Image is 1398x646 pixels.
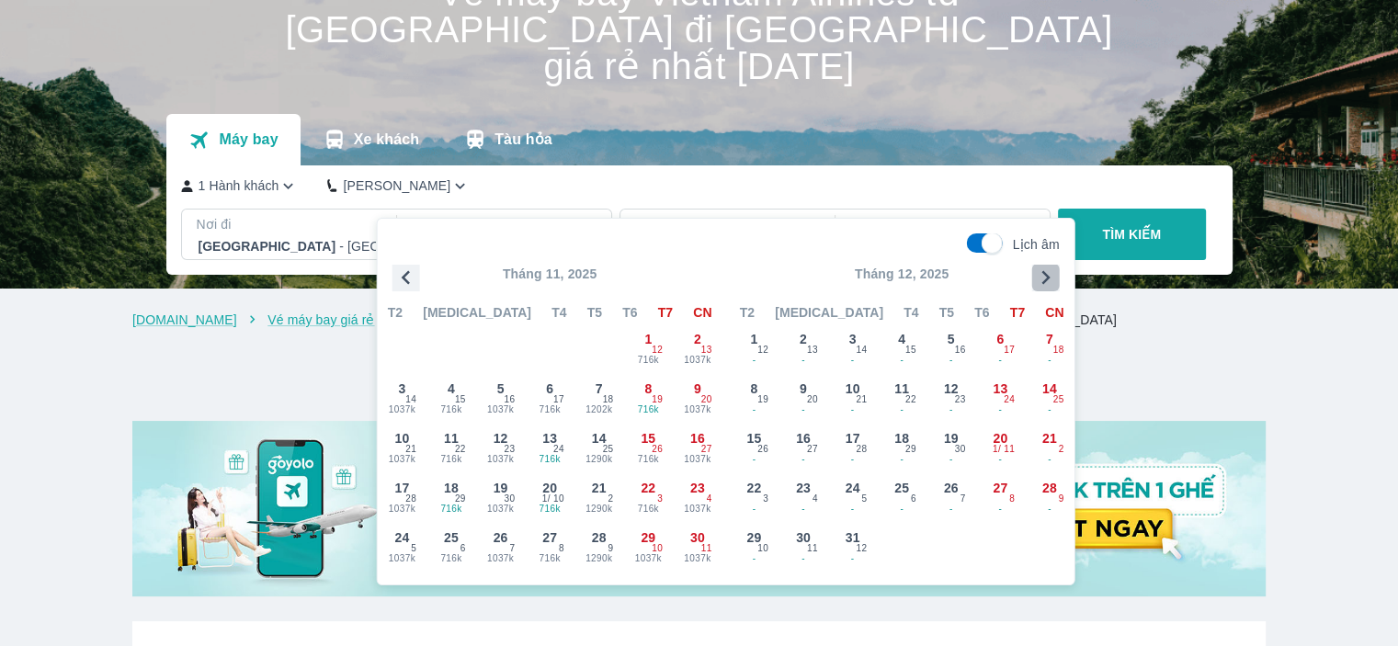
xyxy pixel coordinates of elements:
span: - [878,402,926,417]
button: 26-7 [926,470,976,520]
span: - [878,502,926,516]
button: 10-21 [828,371,878,421]
span: - [878,353,926,368]
span: 716k [526,402,574,417]
span: 16 [955,343,966,357]
span: - [1026,353,1074,368]
p: Xe khách [354,130,419,149]
button: TÌM KIẾM [1058,209,1206,260]
span: - [1026,452,1074,467]
span: - [976,402,1024,417]
button: 8716k19 [623,371,673,421]
span: T6 [622,303,637,322]
p: Ngày đi [635,217,817,235]
h2: Chương trình giảm giá [142,351,1266,384]
button: 27-8 [975,470,1025,520]
nav: breadcrumb [132,311,1266,329]
button: 20716k1/ 10 [525,470,574,520]
span: T7 [658,303,673,322]
span: - [878,452,926,467]
span: 22 [746,479,761,497]
span: 16 [690,429,705,448]
span: 19 [944,429,959,448]
button: 91037k20 [673,371,722,421]
span: - [976,353,1024,368]
button: 241037k5 [378,520,427,570]
span: 24 [553,442,564,457]
span: 23 [796,479,811,497]
button: 2-13 [779,322,828,371]
span: 3 [763,492,768,506]
span: 1290k [575,452,623,467]
button: 7-18 [1025,322,1074,371]
span: 7 [509,541,515,556]
span: 6 [546,380,553,398]
span: 1037k [477,502,525,516]
button: 18-29 [877,421,926,470]
span: CN [1045,303,1063,322]
span: 1 / 10 [542,492,564,506]
span: 20 [701,392,712,407]
span: 3 [657,492,663,506]
span: - [829,551,877,566]
span: 716k [624,402,672,417]
span: 4 [813,492,818,506]
span: - [731,502,779,516]
span: 31 [846,528,860,547]
span: - [927,353,975,368]
span: 13 [993,380,1007,398]
button: 31037k14 [378,371,427,421]
span: - [779,402,827,417]
span: 19 [494,479,508,497]
img: banner-home [132,421,1266,596]
span: 8 [644,380,652,398]
span: - [829,502,877,516]
span: 20 [807,392,818,407]
span: - [731,551,779,566]
span: 19 [757,392,768,407]
span: 716k [526,452,574,467]
span: 5 [948,330,955,348]
button: 13-24 [975,371,1025,421]
span: 1037k [674,502,722,516]
button: 281290k9 [574,520,624,570]
span: 8 [1009,492,1015,506]
span: 6 [996,330,1004,348]
button: 27716k8 [525,520,574,570]
button: 9-20 [779,371,828,421]
span: T2 [740,303,755,322]
span: 29 [455,492,466,506]
span: 26 [757,442,768,457]
span: 12 [652,343,663,357]
span: 716k [624,452,672,467]
a: [DOMAIN_NAME] [132,312,237,327]
span: 7 [1046,330,1053,348]
span: - [779,353,827,368]
span: 9 [800,380,807,398]
span: 29 [746,528,761,547]
span: 10 [757,541,768,556]
span: 1 / 11 [993,442,1015,457]
span: 26 [494,528,508,547]
span: 28 [856,442,867,457]
button: 19-30 [926,421,976,470]
span: 22 [641,479,655,497]
span: 1202k [575,402,623,417]
span: 25 [894,479,909,497]
span: 1037k [477,452,525,467]
span: T4 [551,303,566,322]
span: 716k [427,551,475,566]
p: Lịch âm [1013,235,1060,254]
p: Tháng 12, 2025 [730,265,1074,283]
span: - [976,502,1024,516]
button: 30-11 [779,520,828,570]
span: 7 [960,492,966,506]
span: 6 [911,492,916,506]
span: T5 [939,303,954,322]
span: 11 [894,380,909,398]
span: 25 [444,528,459,547]
p: Tàu hỏa [494,130,552,149]
button: 22-3 [730,470,779,520]
span: 1037k [674,452,722,467]
span: 1037k [674,402,722,417]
